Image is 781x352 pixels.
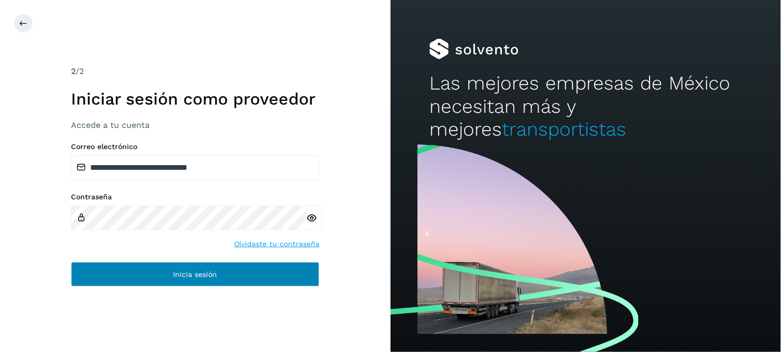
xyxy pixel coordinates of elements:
label: Contraseña [71,193,320,201]
h3: Accede a tu cuenta [71,120,320,130]
button: Inicia sesión [71,262,320,287]
span: Inicia sesión [173,271,218,278]
span: 2 [71,66,76,76]
a: Olvidaste tu contraseña [234,239,320,250]
label: Correo electrónico [71,142,320,151]
div: /2 [71,65,320,78]
span: transportistas [502,118,626,140]
h2: Las mejores empresas de México necesitan más y mejores [429,72,742,141]
h1: Iniciar sesión como proveedor [71,89,320,109]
